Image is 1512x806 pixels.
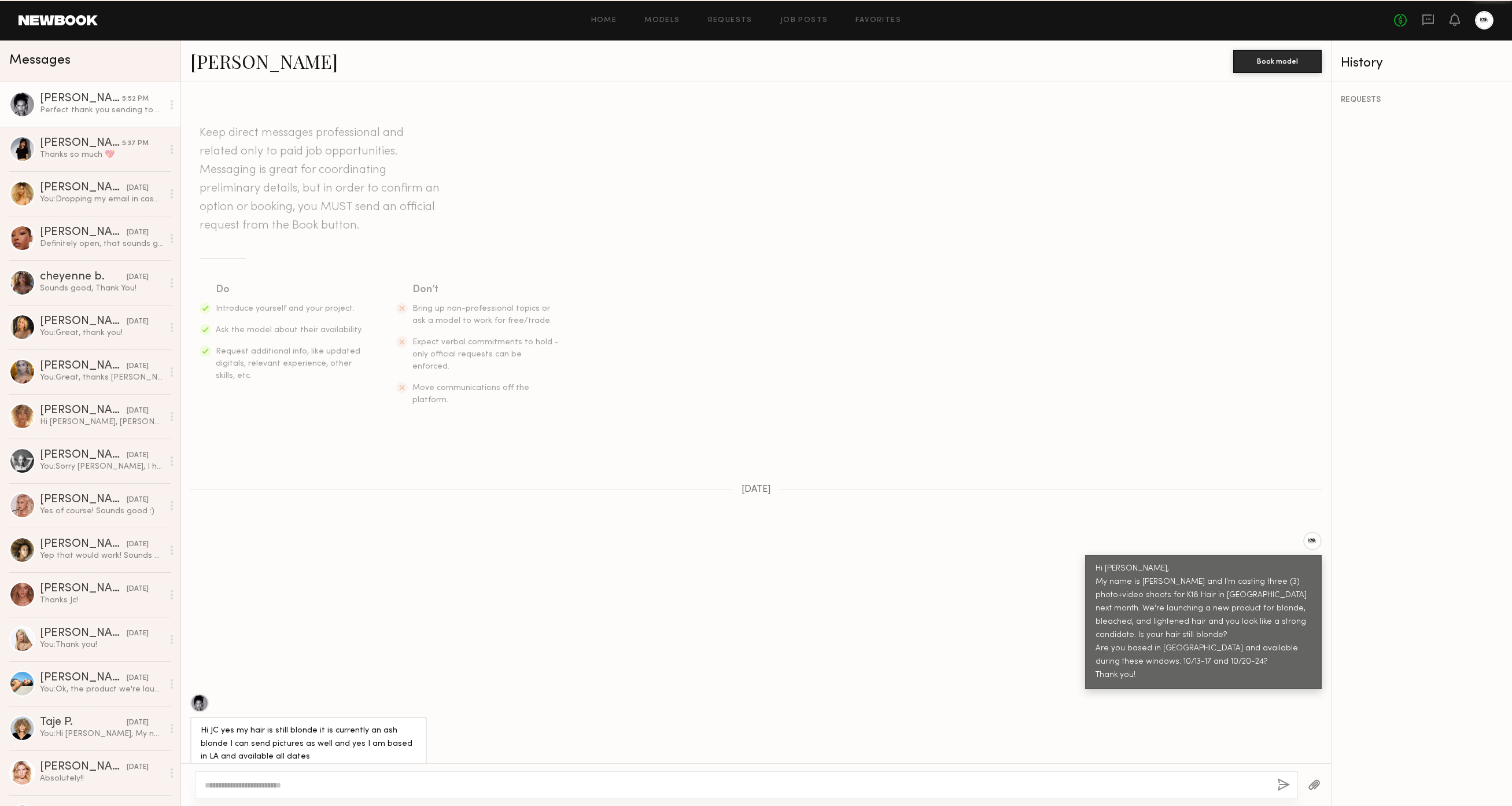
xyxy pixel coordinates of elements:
div: [DATE] [127,495,149,506]
div: [PERSON_NAME] [40,539,127,550]
div: [PERSON_NAME] [40,761,127,773]
div: [DATE] [127,539,149,550]
div: You: Ok, the product we're launching is exclusively for blonde hair. If you're open to it, we wou... [40,684,163,695]
span: Move communications off the platform. [412,384,529,404]
div: Do [216,282,364,298]
div: You: Great, thanks [PERSON_NAME]! [40,372,163,383]
a: Favorites [855,17,901,24]
div: Hi JC yes my hair is still blonde it is currently an ash blonde I can send pictures as well and y... [201,724,416,764]
div: Yep that would work! Sounds good, I’ll hold for you 🥰 [40,550,163,561]
div: [PERSON_NAME] [40,93,122,105]
div: [DATE] [127,673,149,684]
a: Book model [1233,56,1322,65]
span: Introduce yourself and your project. [216,305,355,312]
div: Yes of course! Sounds good :) [40,506,163,517]
a: Job Posts [780,17,828,24]
div: You: Dropping my email in case you'd like to send digis there: [EMAIL_ADDRESS][DOMAIN_NAME] [40,194,163,205]
div: Sounds good, Thank You! [40,283,163,294]
div: You: Sorry [PERSON_NAME], I hit copy + paste to all candidates in our shortlist. You may have rec... [40,461,163,472]
div: [DATE] [127,717,149,728]
div: [PERSON_NAME] [40,138,122,149]
div: Hi [PERSON_NAME], [PERSON_NAME] so excited to be considered & potentially be part of this campaig... [40,417,163,428]
div: [DATE] [127,584,149,595]
div: [DATE] [127,406,149,417]
div: [PERSON_NAME] [40,182,127,194]
span: Expect verbal commitments to hold - only official requests can be enforced. [412,338,559,370]
div: Thanks Jc! [40,595,163,606]
div: [PERSON_NAME] [40,672,127,684]
div: Hi [PERSON_NAME], My name is [PERSON_NAME] and I'm casting three (3) photo+video shoots for K18 H... [1096,562,1311,682]
div: [PERSON_NAME] [40,227,127,238]
div: [DATE] [127,361,149,372]
div: [PERSON_NAME] [40,450,127,461]
div: Definitely open, that sounds great! Appreciate it! [40,238,163,249]
div: [DATE] [127,272,149,283]
a: Home [591,17,617,24]
a: Models [644,17,680,24]
div: Don’t [412,282,560,298]
div: Perfect thank you sending to you now [40,105,163,116]
div: cheyenne b. [40,271,127,283]
a: [PERSON_NAME] [190,49,338,73]
div: [PERSON_NAME] [40,628,127,639]
div: 5:52 PM [122,94,149,105]
span: Messages [9,54,71,67]
span: Ask the model about their availability. [216,326,363,334]
a: Requests [708,17,753,24]
div: [PERSON_NAME] [40,316,127,327]
div: [DATE] [127,628,149,639]
div: 5:37 PM [122,138,149,149]
div: REQUESTS [1341,96,1503,104]
div: You: Hi [PERSON_NAME], My name is JC and I'm casting three (3) photo+video shoots for K18 Hair in... [40,728,163,739]
div: Taje P. [40,717,127,728]
div: History [1341,57,1503,70]
div: [DATE] [127,183,149,194]
div: [PERSON_NAME] [40,583,127,595]
span: Bring up non-professional topics or ask a model to work for free/trade. [412,305,552,325]
div: [DATE] [127,227,149,238]
div: [DATE] [127,450,149,461]
button: Book model [1233,50,1322,73]
div: [DATE] [127,316,149,327]
div: You: Thank you! [40,639,163,650]
span: Request additional info, like updated digitals, relevant experience, other skills, etc. [216,348,360,380]
div: [DATE] [127,762,149,773]
div: Thanks so much 💖 [40,149,163,160]
header: Keep direct messages professional and related only to paid job opportunities. Messaging is great ... [200,124,442,235]
span: [DATE] [742,485,771,495]
div: [PERSON_NAME] [40,405,127,417]
div: You: Great, thank you! [40,327,163,338]
div: Absolutely!! [40,773,163,784]
div: [PERSON_NAME] [40,360,127,372]
div: [PERSON_NAME] [40,494,127,506]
